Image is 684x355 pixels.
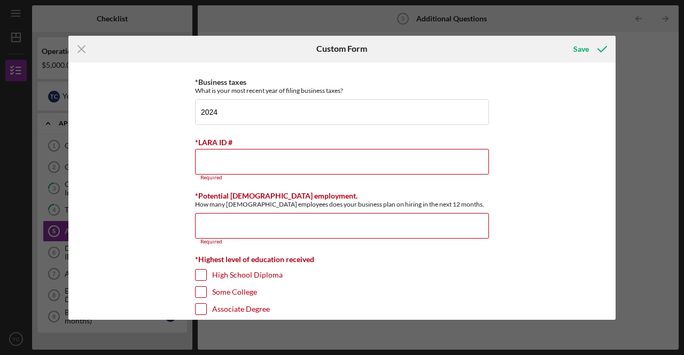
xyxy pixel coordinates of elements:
button: Save [563,38,616,60]
div: *Highest level of education received [195,255,489,264]
label: *Potential [DEMOGRAPHIC_DATA] employment. [195,191,357,200]
div: Required [195,175,489,181]
label: *LARA ID # [195,138,232,147]
label: Associate Degree [212,304,270,314]
label: *Business taxes [195,77,246,86]
label: High School Diploma [212,270,283,280]
div: Save [573,38,589,60]
div: What is your most recent year of filing business taxes? [195,86,489,94]
div: How many [DEMOGRAPHIC_DATA] employees does your business plan on hiring in the next 12 months. [195,200,489,208]
label: Some College [212,287,257,297]
div: Required [195,239,489,245]
h6: Custom Form [316,44,367,53]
